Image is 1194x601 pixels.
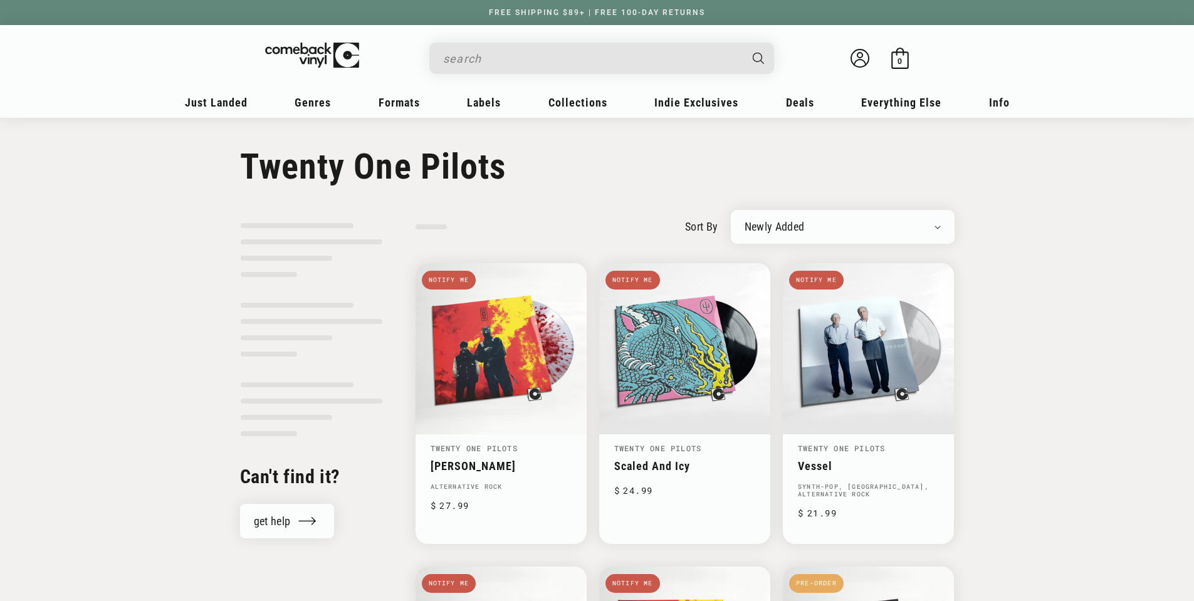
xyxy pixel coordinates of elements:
[741,43,775,74] button: Search
[431,459,572,473] a: [PERSON_NAME]
[295,96,331,109] span: Genres
[614,443,701,453] a: Twenty One Pilots
[685,218,718,235] label: sort by
[861,96,941,109] span: Everything Else
[798,459,939,473] a: Vessel
[467,96,501,109] span: Labels
[379,96,420,109] span: Formats
[548,96,607,109] span: Collections
[185,96,248,109] span: Just Landed
[240,464,383,489] h2: Can't find it?
[989,96,1010,109] span: Info
[898,56,902,66] span: 0
[614,459,755,473] a: Scaled And Icy
[798,443,885,453] a: Twenty One Pilots
[654,96,738,109] span: Indie Exclusives
[240,146,955,187] h1: Twenty One Pilots
[443,46,740,71] input: search
[431,443,518,453] a: Twenty One Pilots
[240,504,335,538] a: get help
[786,96,814,109] span: Deals
[429,43,774,74] div: Search
[476,8,718,17] a: FREE SHIPPING $89+ | FREE 100-DAY RETURNS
